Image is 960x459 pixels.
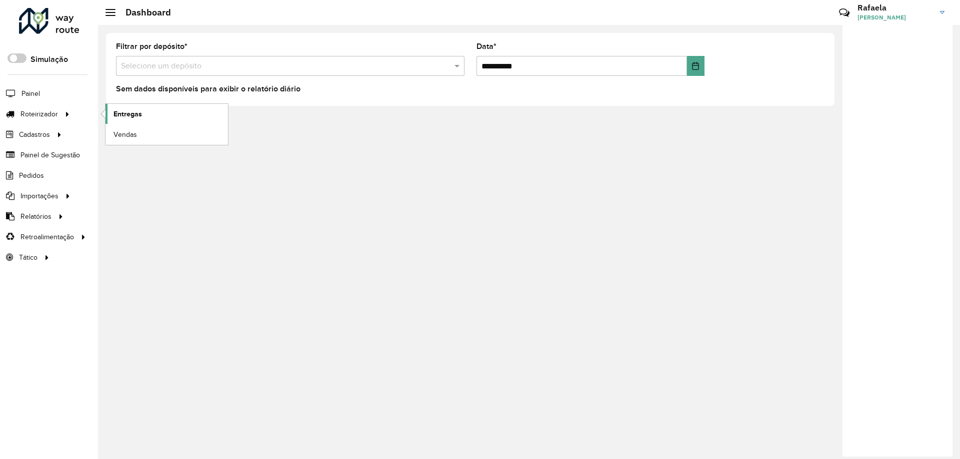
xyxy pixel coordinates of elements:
[19,129,50,140] span: Cadastros
[687,56,704,76] button: Choose Date
[113,129,137,140] span: Vendas
[20,150,80,160] span: Painel de Sugestão
[20,211,51,222] span: Relatórios
[105,104,228,124] a: Entregas
[20,232,74,242] span: Retroalimentação
[19,170,44,181] span: Pedidos
[833,2,855,23] a: Contato Rápido
[857,3,932,12] h3: Rafaela
[116,83,300,95] label: Sem dados disponíveis para exibir o relatório diário
[116,40,187,52] label: Filtrar por depósito
[20,191,58,201] span: Importações
[113,109,142,119] span: Entregas
[476,40,496,52] label: Data
[115,7,171,18] h2: Dashboard
[30,53,68,65] label: Simulação
[105,124,228,144] a: Vendas
[19,252,37,263] span: Tático
[21,88,40,99] span: Painel
[857,13,932,22] span: [PERSON_NAME]
[20,109,58,119] span: Roteirizador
